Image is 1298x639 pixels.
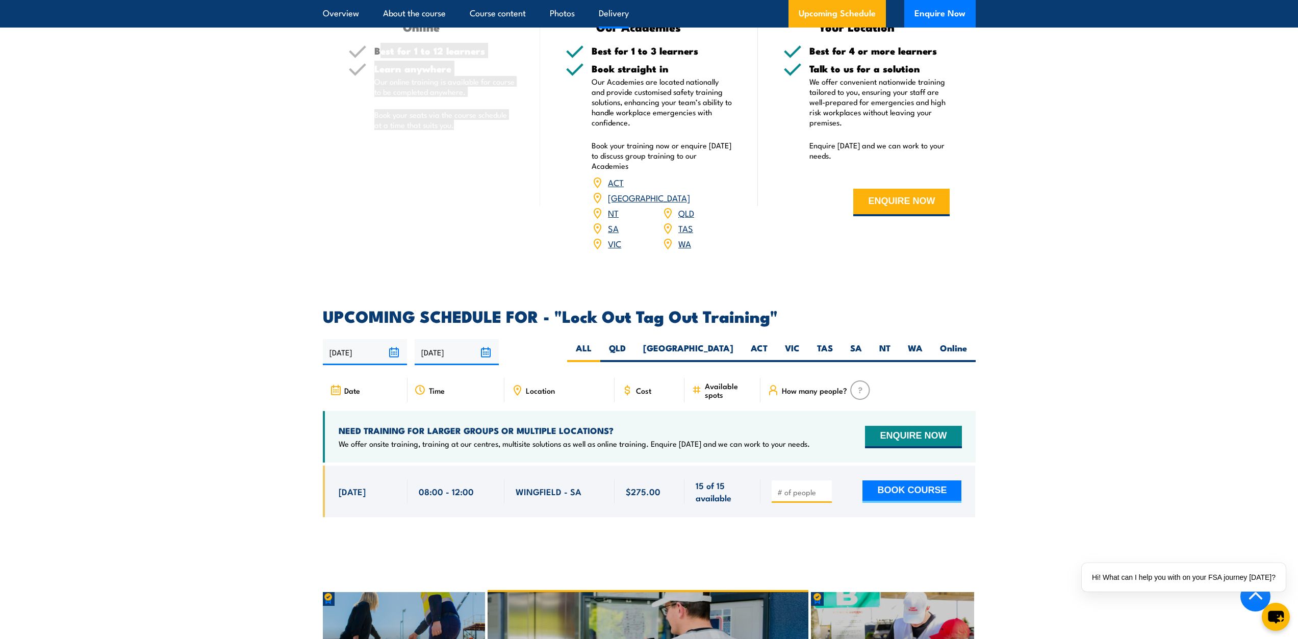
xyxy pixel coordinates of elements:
[865,426,961,448] button: ENQUIRE NOW
[809,64,950,73] h5: Talk to us for a solution
[348,21,495,33] h3: Online
[931,342,976,362] label: Online
[678,222,693,234] a: TAS
[809,76,950,127] p: We offer convenient nationwide training tailored to you, ensuring your staff are well-prepared fo...
[374,46,515,56] h5: Best for 1 to 12 learners
[567,342,600,362] label: ALL
[608,191,690,203] a: [GEOGRAPHIC_DATA]
[516,485,581,497] span: WINGFIELD - SA
[809,140,950,161] p: Enquire [DATE] and we can work to your needs.
[592,76,732,127] p: Our Academies are located nationally and provide customised safety training solutions, enhancing ...
[899,342,931,362] label: WA
[592,46,732,56] h5: Best for 1 to 3 learners
[608,237,621,249] a: VIC
[344,386,360,395] span: Date
[1262,603,1290,631] button: chat-button
[339,439,810,449] p: We offer onsite training, training at our centres, multisite solutions as well as online training...
[600,342,634,362] label: QLD
[678,237,691,249] a: WA
[742,342,776,362] label: ACT
[809,46,950,56] h5: Best for 4 or more learners
[608,207,619,219] a: NT
[592,140,732,171] p: Book your training now or enquire [DATE] to discuss group training to our Academies
[782,386,847,395] span: How many people?
[323,309,976,323] h2: UPCOMING SCHEDULE FOR - "Lock Out Tag Out Training"
[526,386,555,395] span: Location
[871,342,899,362] label: NT
[429,386,445,395] span: Time
[777,487,828,497] input: # of people
[705,381,753,399] span: Available spots
[608,176,624,188] a: ACT
[626,485,660,497] span: $275.00
[636,386,651,395] span: Cost
[842,342,871,362] label: SA
[323,339,407,365] input: From date
[696,479,749,503] span: 15 of 15 available
[419,485,474,497] span: 08:00 - 12:00
[608,222,619,234] a: SA
[339,485,366,497] span: [DATE]
[374,110,515,130] p: Book your seats via the course schedule at a time that suits you.
[592,64,732,73] h5: Book straight in
[783,21,930,33] h3: Your Location
[862,480,961,503] button: BOOK COURSE
[339,425,810,436] h4: NEED TRAINING FOR LARGER GROUPS OR MULTIPLE LOCATIONS?
[853,189,950,216] button: ENQUIRE NOW
[566,21,712,33] h3: Our Academies
[634,342,742,362] label: [GEOGRAPHIC_DATA]
[1082,563,1286,592] div: Hi! What can I help you with on your FSA journey [DATE]?
[415,339,499,365] input: To date
[374,64,515,73] h5: Learn anywhere
[776,342,808,362] label: VIC
[808,342,842,362] label: TAS
[678,207,694,219] a: QLD
[374,76,515,97] p: Our online training is available for course to be completed anywhere.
